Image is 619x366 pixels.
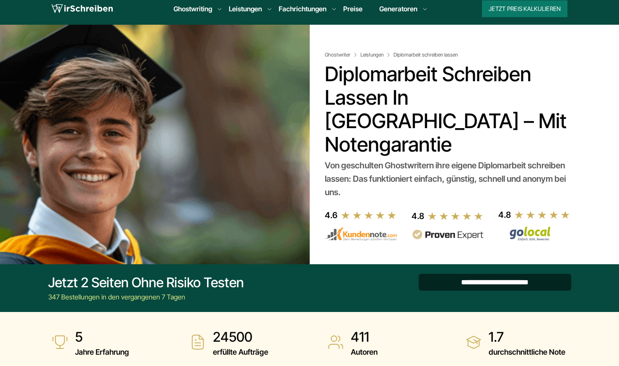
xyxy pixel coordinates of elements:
span: durchschnittliche Note [489,345,565,359]
img: logo wirschreiben [52,3,113,15]
strong: 411 [351,329,378,345]
a: Leistungen [360,52,392,58]
img: provenexpert reviews [412,229,484,240]
a: Preise [343,5,363,13]
strong: 5 [75,329,129,345]
img: erfüllte Aufträge [189,334,206,351]
span: erfüllte Aufträge [213,345,268,359]
img: Autoren [327,334,344,351]
h1: Diplomarbeit schreiben lassen in [GEOGRAPHIC_DATA] – Mit Notengarantie [325,62,567,156]
a: Generatoren [379,4,417,14]
span: Diplomarbeit schreiben lassen [394,52,458,58]
div: 347 Bestellungen in den vergangenen 7 Tagen [48,292,244,302]
img: Jahre Erfahrung [52,334,68,351]
strong: 24500 [213,329,268,345]
span: Jahre Erfahrung [75,345,129,359]
img: stars [514,210,570,219]
a: Fachrichtungen [279,4,326,14]
img: stars [427,211,484,221]
img: stars [341,211,397,220]
img: kundennote [325,227,397,241]
div: Jetzt 2 Seiten ohne Risiko testen [48,274,244,291]
button: Jetzt Preis kalkulieren [482,0,567,17]
strong: 1.7 [489,329,565,345]
a: Ghostwriter [325,52,359,58]
div: 4.8 [498,208,511,222]
a: Ghostwriting [174,4,212,14]
div: 4.8 [412,209,424,223]
div: 4.6 [325,209,337,222]
div: Von geschulten Ghostwritern ihre eigene Diplomarbeit schreiben lassen: Das funktioniert einfach, ... [325,159,567,199]
img: durchschnittliche Note [465,334,482,351]
a: Leistungen [229,4,262,14]
span: Autoren [351,345,378,359]
img: Wirschreiben Bewertungen [498,226,570,241]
